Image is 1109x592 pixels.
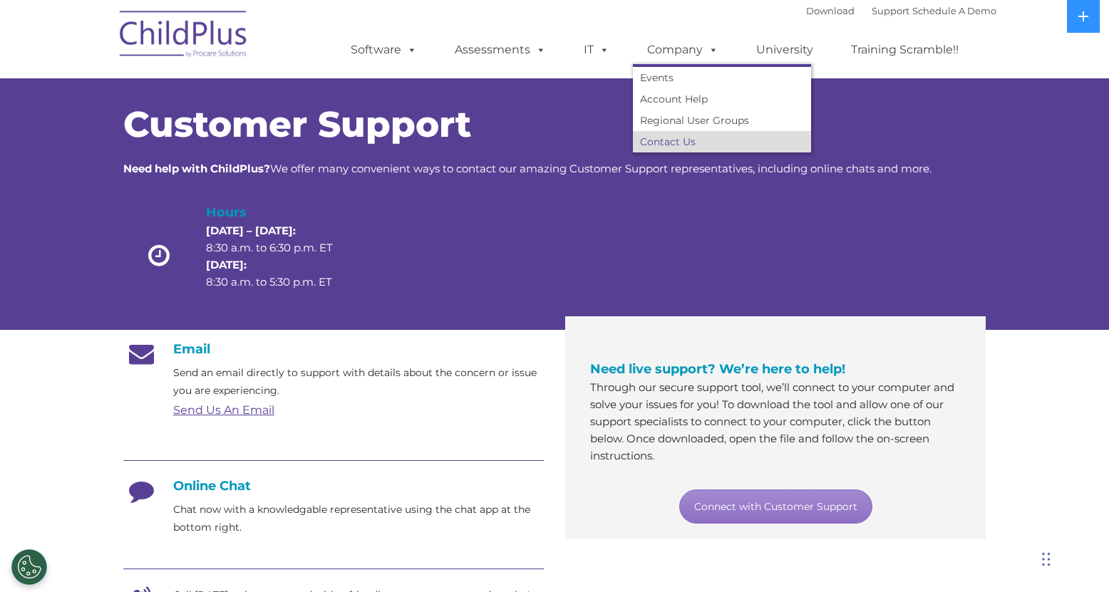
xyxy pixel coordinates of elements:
[123,478,544,494] h4: Online Chat
[633,110,811,131] a: Regional User Groups
[876,438,1109,592] iframe: Chat Widget
[173,364,544,400] p: Send an email directly to support with details about the concern or issue you are experiencing.
[872,5,909,16] a: Support
[806,5,855,16] a: Download
[11,549,47,585] button: Cookies Settings
[633,131,811,152] a: Contact Us
[173,501,544,536] p: Chat now with a knowledgable representative using the chat app at the bottom right.
[206,258,247,271] strong: [DATE]:
[633,36,733,64] a: Company
[440,36,560,64] a: Assessments
[206,224,296,237] strong: [DATE] – [DATE]:
[806,5,996,16] font: |
[742,36,827,64] a: University
[113,1,255,72] img: ChildPlus by Procare Solutions
[679,489,872,524] a: Connect with Customer Support
[123,341,544,357] h4: Email
[336,36,431,64] a: Software
[912,5,996,16] a: Schedule A Demo
[633,67,811,88] a: Events
[173,403,274,417] a: Send Us An Email
[837,36,973,64] a: Training Scramble!!
[569,36,624,64] a: IT
[1042,538,1051,581] div: Drag
[590,361,845,377] span: Need live support? We’re here to help!
[123,162,270,175] strong: Need help with ChildPlus?
[590,379,961,464] p: Through our secure support tool, we’ll connect to your computer and solve your issues for you! To...
[123,162,932,175] span: We offer many convenient ways to contact our amazing Customer Support representatives, including ...
[123,103,471,146] span: Customer Support
[206,202,357,222] h4: Hours
[633,88,811,110] a: Account Help
[206,222,357,291] p: 8:30 a.m. to 6:30 p.m. ET 8:30 a.m. to 5:30 p.m. ET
